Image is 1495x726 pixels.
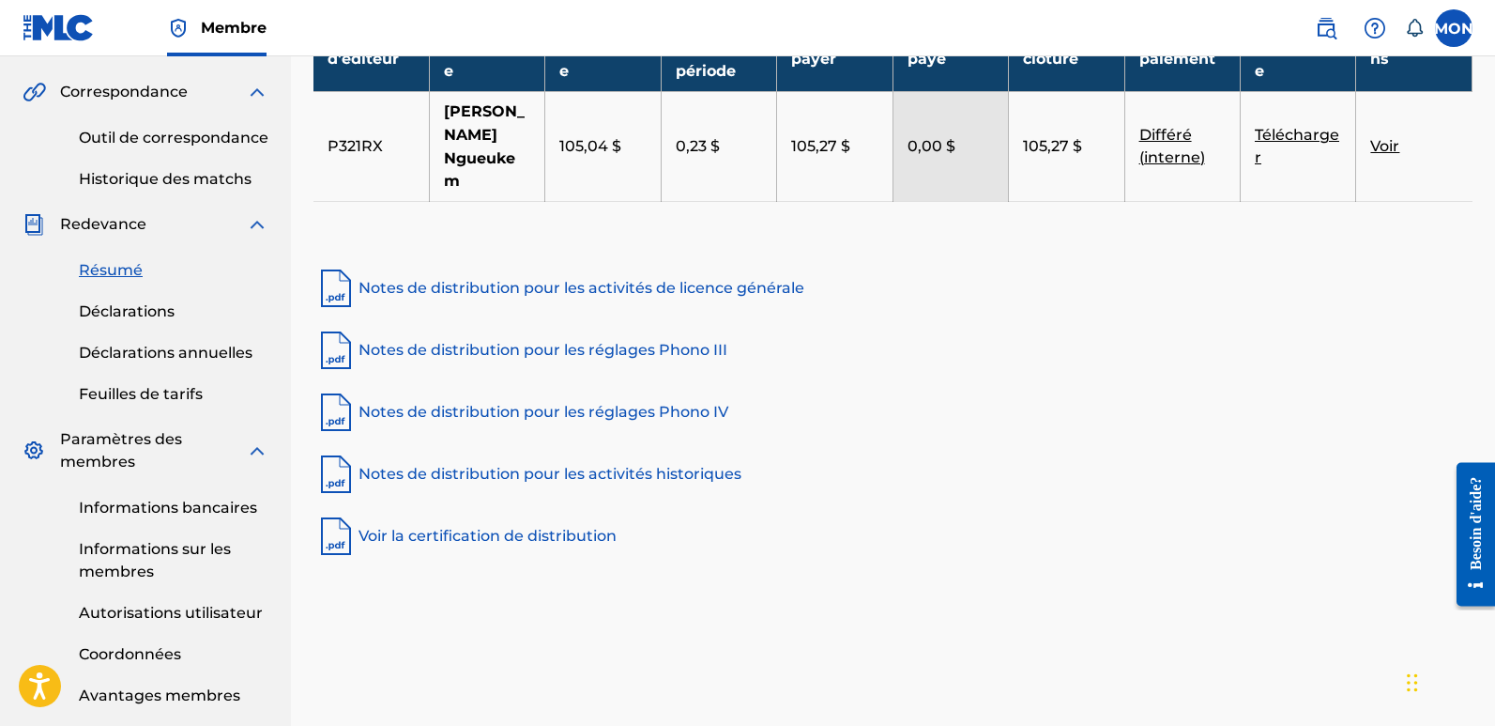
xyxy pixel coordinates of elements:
font: Télécharger [1255,126,1339,166]
div: Ziehen [1407,655,1418,711]
a: Autorisations utilisateur [79,602,268,625]
font: Notes de distribution pour les activités historiques [358,465,741,483]
div: Menu utilisateur [1435,9,1472,47]
font: Informations bancaires [79,499,257,517]
a: Notes de distribution pour les activités de licence générale [313,266,1472,311]
font: Voir la certification de distribution [358,527,617,545]
img: développer [246,440,268,462]
a: Informations bancaires [79,497,268,519]
img: pdf [313,514,358,559]
img: développer [246,81,268,103]
img: Redevance [23,213,45,236]
img: pdf [313,266,358,311]
img: développer [246,213,268,236]
font: P321RX [328,137,383,155]
font: 105,04 $ [559,137,621,155]
font: Nom du bénéficiaire [444,15,527,79]
a: Résumé [79,259,268,282]
a: Informations sur les membres [79,538,268,583]
a: Recherche publique [1307,9,1345,47]
font: Coordonnées [79,645,181,663]
iframe: Widget de discussion [1401,636,1495,726]
font: 0,23 $ [676,137,720,155]
font: Avantages membres [79,687,240,704]
a: Déclarations [79,301,268,323]
font: Déclarations annuelles [79,344,252,362]
img: Logo MLC [23,14,95,41]
div: Notifications [1405,19,1424,38]
img: Détenteur des droits principaux [167,17,190,39]
iframe: Centre de ressources [1442,459,1495,610]
font: MON [1434,20,1473,38]
img: recherche [1315,17,1337,39]
font: Correspondance [60,83,188,100]
font: Paramètres des membres [60,430,182,471]
a: Voir la certification de distribution [313,514,1472,559]
a: Déclarations annuelles [79,342,268,364]
font: Informations sur les membres [79,540,231,580]
font: Feuilles de tarifs [79,385,203,403]
font: Notes de distribution pour les réglages Phono III [358,341,727,359]
img: pdf [313,452,358,497]
a: Feuilles de tarifs [79,383,268,406]
font: Solde d'ouverture [559,15,642,79]
font: [PERSON_NAME] Ngueukem [444,102,525,190]
font: Résumé [79,261,143,279]
a: Coordonnées [79,643,268,666]
div: Aide [1356,9,1394,47]
font: Notes de distribution pour les réglages Phono IV [358,403,728,421]
font: Voir [1370,137,1399,155]
a: Historique des matchs [79,168,268,191]
font: Activité du bénéficiaire [1255,15,1341,79]
font: 105,27 $ [791,137,850,155]
font: 0,00 $ [908,137,955,155]
a: Notes de distribution pour les activités historiques [313,452,1472,497]
a: Télécharger [1255,129,1339,165]
img: Correspondance [23,81,46,103]
font: Notes de distribution pour les activités de licence générale [358,279,804,297]
font: Différé (interne) [1139,126,1205,166]
font: Redevance [60,215,146,233]
a: Notes de distribution pour les réglages Phono IV [313,390,1472,435]
div: Widget de chat [1401,636,1495,726]
font: Membre [201,19,267,37]
font: Outil de correspondance [79,129,268,147]
img: aide [1364,17,1386,39]
img: pdf [313,328,358,373]
a: Avantages membres [79,685,268,707]
a: Outil de correspondance [79,127,268,149]
font: Déclarations [79,302,175,320]
img: Paramètres des membres [23,440,45,462]
img: pdf [313,390,358,435]
font: Historique des matchs [79,170,252,188]
a: Notes de distribution pour les réglages Phono III [313,328,1472,373]
font: Autorisations utilisateur [79,604,263,622]
font: 105,27 $ [1023,137,1082,155]
font: Redevances en période [676,15,754,79]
